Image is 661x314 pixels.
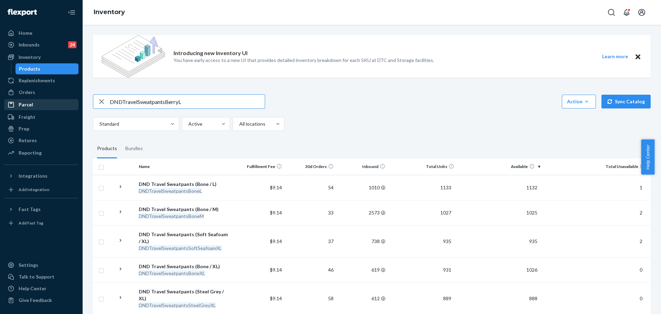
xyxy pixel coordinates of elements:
[139,181,230,188] div: DND Travel Sweatpants (Bone / L)
[19,41,40,48] div: Inbounds
[285,225,336,257] td: 37
[562,95,596,108] button: Action
[19,297,52,304] div: Give Feedback
[239,121,239,127] input: All locations
[4,204,78,215] button: Fast Tags
[4,260,78,271] a: Settings
[440,295,454,301] span: 889
[19,89,35,96] div: Orders
[388,158,457,175] th: Total Units
[543,158,651,175] th: Total Unavailable
[4,39,78,50] a: Inbounds24
[19,125,29,132] div: Prep
[524,185,540,190] span: 1132
[285,200,336,225] td: 33
[598,52,632,61] button: Learn more
[19,114,35,121] div: Freight
[139,288,230,302] div: DND Travel Sweatpants (Steel Grey / XL)
[4,99,78,110] a: Parcel
[19,65,40,72] div: Products
[110,95,265,108] input: Search inventory by name or sku
[139,231,230,245] div: DND Travel Sweatpants (Soft Seafoam / XL)
[336,225,388,257] td: 738
[65,6,78,19] button: Close Navigation
[524,267,540,273] span: 1026
[19,137,37,144] div: Returns
[605,6,618,19] button: Open Search Box
[139,245,222,251] em: DNDTravelSweatpantsSoftSeafoamXL
[524,210,540,216] span: 1025
[270,238,282,244] span: $9.14
[336,158,388,175] th: Inbound
[19,220,43,226] div: Add Fast Tag
[19,149,42,156] div: Reporting
[174,57,434,64] p: You have early access to a new UI that provides detailed inventory breakdown for each SKU at DTC ...
[139,302,216,308] em: DNDTravelSweatpantsSteelGreyXL
[174,49,248,57] p: Introducing new Inventory UI
[526,295,540,301] span: 888
[270,295,282,301] span: $9.14
[136,158,233,175] th: Name
[19,77,55,84] div: Replenishments
[4,295,78,306] button: Give Feedback
[438,185,454,190] span: 1133
[637,210,645,216] span: 2
[285,257,336,282] td: 46
[139,263,230,270] div: DND Travel Sweatpants (Bone / XL)
[635,6,649,19] button: Open account menu
[139,270,205,276] em: DNDTravelSweatpantsBoneXL
[125,139,143,158] div: Bundles
[4,147,78,158] a: Reporting
[336,257,388,282] td: 619
[139,213,204,219] em: DNDTravelSweatpantsBoneM
[336,175,388,200] td: 1010
[4,112,78,123] a: Freight
[4,170,78,181] button: Integrations
[4,218,78,229] a: Add Fast Tag
[19,262,38,269] div: Settings
[101,35,165,78] img: new-reports-banner-icon.82668bd98b6a51aee86340f2a7b77ae3.png
[440,267,454,273] span: 931
[19,273,54,280] div: Talk to Support
[567,98,591,105] div: Action
[19,206,41,213] div: Fast Tags
[440,238,454,244] span: 935
[19,54,41,61] div: Inventory
[4,271,78,282] a: Talk to Support
[97,139,117,158] div: Products
[4,123,78,134] a: Prep
[637,295,645,301] span: 0
[285,158,336,175] th: 30d Orders
[438,210,454,216] span: 1027
[4,283,78,294] a: Help Center
[4,135,78,146] a: Returns
[526,238,540,244] span: 935
[637,185,645,190] span: 1
[19,30,32,36] div: Home
[637,238,645,244] span: 2
[4,87,78,98] a: Orders
[336,200,388,225] td: 2573
[270,210,282,216] span: $9.14
[8,9,37,16] img: Flexport logo
[633,52,642,61] button: Close
[94,8,125,16] a: Inventory
[641,139,654,175] button: Help Center
[270,267,282,273] span: $9.14
[88,2,130,22] ol: breadcrumbs
[270,185,282,190] span: $9.14
[4,28,78,39] a: Home
[19,101,33,108] div: Parcel
[4,184,78,195] a: Add Integration
[19,187,49,192] div: Add Integration
[601,95,651,108] button: Sync Catalog
[19,172,48,179] div: Integrations
[285,175,336,200] td: 54
[457,158,543,175] th: Available
[637,267,645,273] span: 0
[15,63,79,74] a: Products
[4,52,78,63] a: Inventory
